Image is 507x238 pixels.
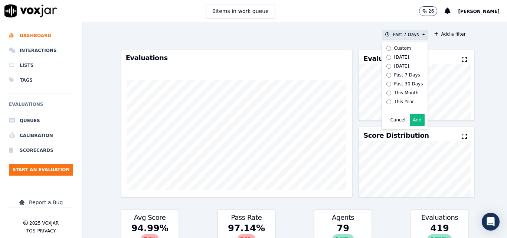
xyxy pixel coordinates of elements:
button: Privacy [37,228,56,234]
p: 2025 Voxjar [29,220,59,226]
div: [DATE] [394,63,409,69]
button: 0items in work queue [206,4,275,18]
button: Cancel [390,117,406,123]
div: Past 30 Days [394,81,423,87]
a: Queues [9,113,73,128]
input: Past 7 Days [386,73,391,78]
button: 26 [419,6,437,16]
div: Custom [394,45,411,51]
input: This Month [386,91,391,95]
h3: Score Distribution [363,132,429,139]
div: [DATE] [394,54,409,60]
h3: Evaluators [363,55,402,62]
div: Past 7 Days [394,72,420,78]
input: Past 30 Days [386,82,391,87]
button: Report a Bug [9,197,73,208]
button: Past 7 Days Custom [DATE] [DATE] Past 7 Days Past 30 Days This Month This Year Cancel Add [382,30,428,39]
a: Tags [9,73,73,88]
a: Dashboard [9,28,73,43]
button: Start an Evaluation [9,164,73,176]
input: [DATE] [386,55,391,60]
a: Lists [9,58,73,73]
span: [PERSON_NAME] [458,9,500,14]
input: Custom [386,46,391,51]
button: TOS [26,228,35,234]
img: voxjar logo [4,4,57,17]
button: Add a filter [431,30,469,39]
p: 26 [428,8,434,14]
a: Interactions [9,43,73,58]
a: Calibration [9,128,73,143]
h3: Evaluations [416,214,464,221]
div: This Year [394,99,414,105]
h6: Evaluations [9,100,73,113]
input: [DATE] [386,64,391,69]
h3: Agents [319,214,367,221]
h3: Avg Score [126,214,174,221]
button: [PERSON_NAME] [458,7,507,16]
div: Open Intercom Messenger [482,213,500,231]
div: This Month [394,90,419,96]
button: 26 [419,6,445,16]
a: Scorecards [9,143,73,158]
button: Add [410,114,424,126]
h3: Evaluations [126,55,348,61]
h3: Pass Rate [222,214,271,221]
input: This Year [386,100,391,104]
